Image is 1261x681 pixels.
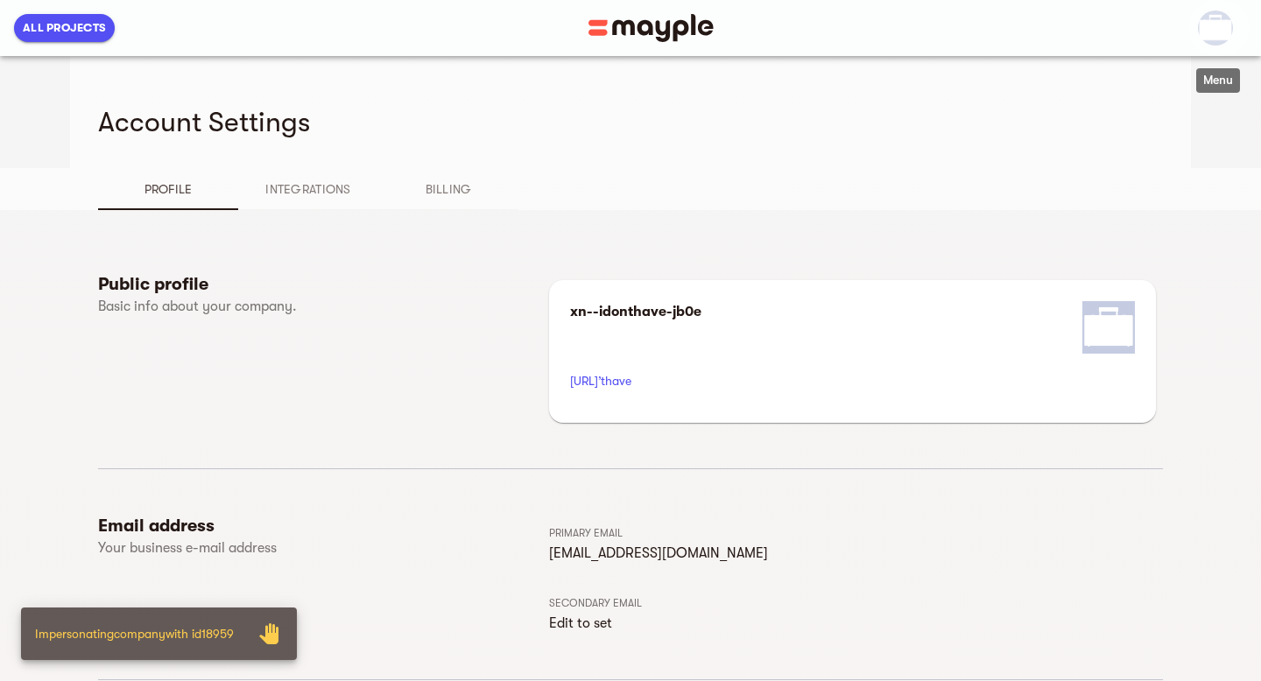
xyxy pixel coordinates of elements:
span: Impersonating company with id 18959 [35,627,234,641]
p: Edit to set [549,613,1156,634]
span: SECONDARY EMAIL [549,597,642,609]
button: All Projects [14,14,115,42]
span: All Projects [23,18,106,39]
h6: Email address [98,515,542,537]
p: Basic info about your company. [98,296,431,317]
p: [EMAIL_ADDRESS][DOMAIN_NAME] [549,543,1156,564]
p: Your business e-mail address [98,537,431,558]
span: Stop Impersonation [248,613,290,655]
p: xn--idonthave-jb0e [570,301,701,322]
img: project_owning_company_logo_mayple [1082,301,1135,354]
h6: Public profile [98,273,542,296]
img: bm_silhouette.png [1198,11,1233,46]
h4: Account Settings [98,105,1149,140]
span: Billing [389,179,508,200]
a: [URL]’thave [570,374,631,388]
span: PRIMARY EMAIL [549,527,623,539]
img: Main logo [588,14,714,42]
span: Profile [109,179,228,200]
span: Integrations [249,179,368,200]
button: Close [248,613,290,655]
